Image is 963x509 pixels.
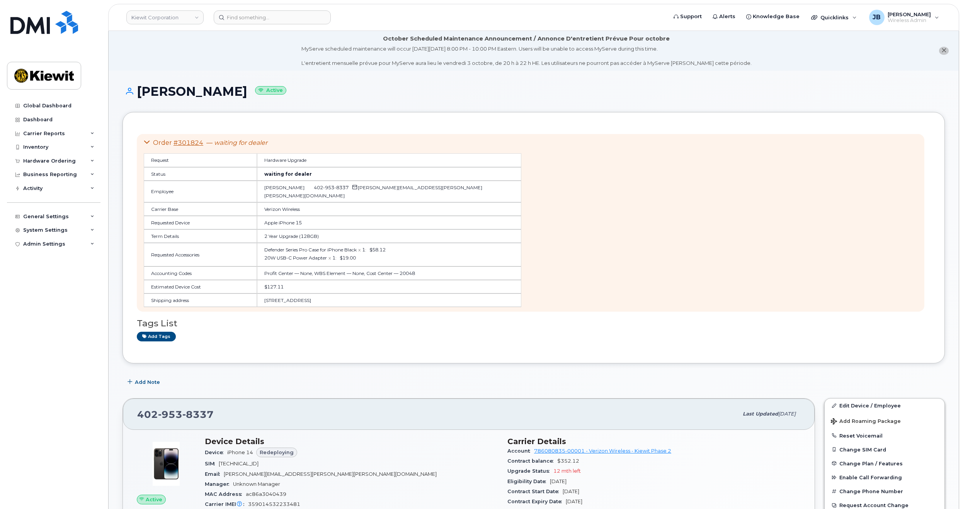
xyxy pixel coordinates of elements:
td: Accounting Codes [144,266,257,280]
span: 1 [332,255,335,261]
td: Shipping address [144,294,257,307]
div: MyServe scheduled maintenance will occur [DATE][DATE] 8:00 PM - 10:00 PM Eastern. Users will be u... [301,45,752,67]
a: Edit Device / Employee [825,399,944,412]
small: Active [255,86,286,95]
td: Employee [144,181,257,202]
span: iPhone 14 [227,450,253,455]
img: image20231002-3703462-njx0qo.jpeg [143,441,189,487]
span: [DATE] [778,411,796,417]
span: Order [153,139,172,146]
td: Status [144,167,257,181]
td: Hardware Upgrade [257,153,521,167]
button: close notification [939,47,949,55]
span: Unknown Manager [233,481,280,487]
td: $127.11 [257,280,521,294]
span: Add Roaming Package [831,418,901,426]
span: 953 [323,185,334,190]
button: Add Roaming Package [825,413,944,429]
span: Last updated [743,411,778,417]
span: ac86a3040439 [246,491,286,497]
td: Profit Center — None, WBS Element — None, Cost Center — 20048 [257,266,521,280]
td: Term Details [144,229,257,243]
span: : [335,255,337,261]
span: 402 [137,409,214,420]
button: Change Plan / Features [825,456,944,470]
span: x [328,255,331,261]
span: Active [146,496,162,503]
span: Manager [205,481,233,487]
a: Add tags [137,332,176,341]
span: [DATE] [550,478,567,484]
button: Change Phone Number [825,484,944,498]
span: Contract balance [507,458,557,464]
span: Enable Call Forwarding [839,475,902,480]
em: waiting for dealer [214,139,267,146]
span: 20W USB-C Power Adapter [264,255,327,261]
span: [TECHNICAL_ID] [219,461,259,467]
span: $19.00 [340,255,356,261]
td: Requested Device [144,216,257,229]
td: Verizon Wireless [257,202,521,216]
span: [PERSON_NAME] [264,185,305,190]
span: Contract Start Date [507,489,563,494]
span: Upgrade Status [507,468,553,474]
td: Requested Accessories [144,243,257,266]
span: Contract Expiry Date [507,499,566,504]
h1: [PERSON_NAME] [123,85,945,98]
span: Eligibility Date [507,478,550,484]
td: Carrier Base [144,202,257,216]
span: [DATE] [566,499,582,504]
button: Change SIM Card [825,443,944,456]
span: x [358,247,361,253]
span: Carrier IMEI [205,501,248,507]
span: 402 [314,185,349,190]
span: Device [205,450,227,455]
h3: Device Details [205,437,498,446]
td: [STREET_ADDRESS] [257,294,521,307]
span: Redeploying [260,449,294,456]
span: SIM [205,461,219,467]
a: 786080835-00001 - Verizon Wireless - Kiewit Phase 2 [534,448,671,454]
h3: Carrier Details [507,437,801,446]
iframe: Messenger Launcher [929,475,957,503]
span: 8337 [182,409,214,420]
span: MAC Address [205,491,246,497]
span: [PERSON_NAME][EMAIL_ADDRESS][PERSON_NAME][PERSON_NAME][DOMAIN_NAME] [264,185,482,199]
span: — [206,139,267,146]
span: Account [507,448,534,454]
h3: Tags List [137,319,931,328]
td: Request [144,153,257,167]
span: Defender Series Pro Case for iPhone Black [264,247,357,253]
span: Add Note [135,378,160,386]
td: Estimated Device Cost [144,280,257,294]
button: Enable Call Forwarding [825,470,944,484]
span: 953 [158,409,182,420]
button: Reset Voicemail [825,429,944,443]
span: 12 mth left [553,468,581,474]
span: $58.12 [369,247,386,253]
span: [PERSON_NAME][EMAIL_ADDRESS][PERSON_NAME][PERSON_NAME][DOMAIN_NAME] [224,471,437,477]
span: [DATE] [563,489,579,494]
button: Add Note [123,375,167,389]
span: Change Plan / Features [839,460,903,466]
span: : [365,247,366,253]
td: Apple iPhone 15 [257,216,521,229]
span: Email [205,471,224,477]
div: October Scheduled Maintenance Announcement / Annonce D'entretient Prévue Pour octobre [383,35,670,43]
td: 2 Year Upgrade (128GB) [257,229,521,243]
span: 359014532233481 [248,501,300,507]
span: 1 [362,247,365,253]
a: #301824 [174,139,203,146]
span: $352.12 [557,458,579,464]
td: waiting for dealer [257,167,521,181]
span: 8337 [334,185,349,190]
